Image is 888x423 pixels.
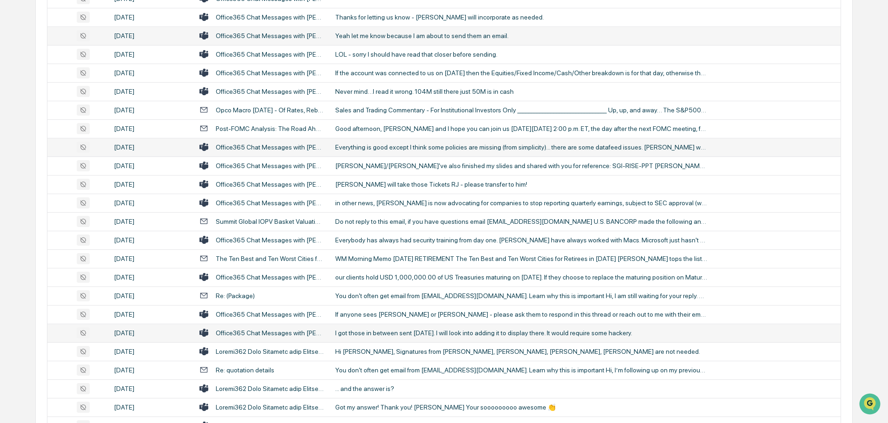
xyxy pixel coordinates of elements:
div: We're available if you need us! [32,80,118,88]
div: [PERSON_NAME]/[PERSON_NAME]'ve also finished my slides and shared with you for reference: SGI-RIS... [335,162,707,169]
div: Everybody has always had security training from day one. [PERSON_NAME] have always worked with Ma... [335,236,707,244]
div: Office365 Chat Messages with [PERSON_NAME], [PERSON_NAME], [PERSON_NAME], [PERSON_NAME], [PERSON_... [216,181,324,188]
span: Attestations [77,117,115,126]
div: [DATE] [114,51,188,58]
div: LOL - sorry I should have read that closer before sending. [335,51,707,58]
a: 🔎Data Lookup [6,131,62,148]
div: Do not reply to this email, if you have questions email [EMAIL_ADDRESS][DOMAIN_NAME] U.S. BANCORP... [335,218,707,225]
div: [DATE] [114,143,188,151]
div: 🖐️ [9,118,17,125]
div: [DATE] [114,69,188,77]
div: [DATE] [114,236,188,244]
div: Thanks for letting us know - [PERSON_NAME] will incorporate as needed. [335,13,707,21]
div: ... and the answer is? [335,385,707,392]
iframe: Open customer support [858,392,883,417]
div: If the account was connected to us on [DATE] then the Equities/Fixed Income/Cash/Other breakdown ... [335,69,707,77]
div: [DATE] [114,255,188,262]
div: [DATE] [114,366,188,374]
div: Sales and Trading Commentary - For Institutional Investors Only ________________________________ ... [335,106,707,114]
div: [DATE] [114,106,188,114]
a: Powered byPylon [66,157,113,164]
img: 1746055101610-c473b297-6a78-478c-a979-82029cc54cd1 [9,71,26,88]
div: Never mind…I read it wrong. 104M still there just 50M is in cash [335,88,707,95]
div: Hi [PERSON_NAME], Signatures from [PERSON_NAME], [PERSON_NAME], [PERSON_NAME], [PERSON_NAME] are ... [335,348,707,355]
div: [DATE] [114,273,188,281]
div: [DATE] [114,292,188,299]
div: Re: quotation details [216,366,274,374]
div: Office365 Chat Messages with [PERSON_NAME], [PERSON_NAME], [PERSON_NAME], [PERSON_NAME], [PERSON_... [216,273,324,281]
div: [DATE] [114,199,188,207]
div: Office365 Chat Messages with [PERSON_NAME], [PERSON_NAME] on [DATE] [216,69,324,77]
div: Loremi362 Dolo Sitametc adip Elitse Doeiu, Temp Incid, Utl Etdolor, Mag Aliqua, Enimad Minimv, Qu... [216,348,324,355]
div: [DATE] [114,385,188,392]
div: [DATE] [114,162,188,169]
div: Summit Global IOPV Basket Valuations [216,218,324,225]
a: 🗄️Attestations [64,113,119,130]
div: [DATE] [114,218,188,225]
p: How can we help? [9,20,169,34]
div: You don't often get email from [EMAIL_ADDRESS][DOMAIN_NAME]. Learn why this is important Hi, I’m ... [335,366,707,374]
div: [PERSON_NAME] will take those Tickets RJ - please transfer to him! [335,181,707,188]
div: Loremi362 Dolo Sitametc adip Elitse Doeiu, Temp Incid, Utl Etdolor, Mag Aliqua, Enimad Minimv, Qu... [216,385,324,392]
div: Got my answer! Thank you! [PERSON_NAME] Your sooooooooo awesome 👏 [335,403,707,411]
div: Office365 Chat Messages with [PERSON_NAME], [PERSON_NAME], [PERSON_NAME], [PERSON_NAME], [PERSON_... [216,311,324,318]
div: [DATE] [114,13,188,21]
button: Start new chat [158,74,169,85]
div: [DATE] [114,32,188,39]
div: Office365 Chat Messages with [PERSON_NAME], [PERSON_NAME], [PERSON_NAME] on [DATE] [216,143,324,151]
div: Office365 Chat Messages with [PERSON_NAME], [PERSON_NAME] CFP®, ChFC®, CLU®, [PERSON_NAME] on [DATE] [216,88,324,95]
div: Post-FOMC Analysis: The Road Ahead for Fixed Income [216,125,324,132]
div: You don't often get email from [EMAIL_ADDRESS][DOMAIN_NAME]. Learn why this is important Hi, I am... [335,292,707,299]
div: in other news, [PERSON_NAME] is now advocating for companies to stop reporting quarterly earnings... [335,199,707,207]
div: WM Morning Memo [DATE] RETIREMENT The Ten Best and Ten Worst Cities for Retirees in [DATE] [PERSO... [335,255,707,262]
span: Pylon [93,157,113,164]
div: 🗄️ [67,118,75,125]
div: Good afternoon, [PERSON_NAME] and I hope you can join us [DATE][DATE] 2:00 p.m. ET, the day after... [335,125,707,132]
div: Loremi362 Dolo Sitametc adip Elitse Doeiu, Temp Incid, Utl Etdolor, Mag Aliqua, Enimad Minimv, Qu... [216,403,324,411]
div: Yeah let me know because I am about to send them an email. [335,32,707,39]
div: Office365 Chat Messages with [PERSON_NAME], [PERSON_NAME], [PERSON_NAME], [PERSON_NAME] on [DATE] [216,329,324,337]
div: [DATE] [114,125,188,132]
div: I got those in between sent [DATE]. I will look into adding it to display there. It would require... [335,329,707,337]
span: Data Lookup [19,135,59,144]
div: Office365 Chat Messages with [PERSON_NAME], [PERSON_NAME], [PERSON_NAME], [PERSON_NAME], [PERSON_... [216,13,324,21]
div: [DATE] [114,181,188,188]
div: [DATE] [114,88,188,95]
div: Office365 Chat Messages with [PERSON_NAME], [PERSON_NAME], [PERSON_NAME], [PERSON_NAME], [PERSON_... [216,51,324,58]
div: Re: (Package) [216,292,255,299]
div: Office365 Chat Messages with [PERSON_NAME], [PERSON_NAME], [PERSON_NAME] on [DATE] [216,162,324,169]
div: [DATE] [114,329,188,337]
div: Office365 Chat Messages with [PERSON_NAME], [PERSON_NAME], [PERSON_NAME], [PERSON_NAME], [PERSON_... [216,199,324,207]
div: Everything is good except I think some policies are missing (from simplicity)... there are some d... [335,143,707,151]
div: our clients hold USD 1,000,000.00 of US Treasuries maturing on [DATE]. If they choose to replace ... [335,273,707,281]
div: Office365 Chat Messages with [PERSON_NAME], [PERSON_NAME] CFP®, ChFC®, CLU®, [PERSON_NAME] on [DATE] [216,32,324,39]
span: Preclearance [19,117,60,126]
div: Start new chat [32,71,152,80]
div: [DATE] [114,348,188,355]
div: If anyone sees [PERSON_NAME] or [PERSON_NAME] - please ask them to respond in this thread or reac... [335,311,707,318]
div: Opco Macro [DATE] - Of Rates, Rebals & Momentum - Week of [DATE] [216,106,324,114]
div: 🔎 [9,136,17,143]
div: Office365 Chat Messages with [PERSON_NAME], [PERSON_NAME], [PERSON_NAME], [PERSON_NAME], [PERSON_... [216,236,324,244]
a: 🖐️Preclearance [6,113,64,130]
div: The Ten Best and Ten Worst Cities for Retirees in [DATE] [216,255,324,262]
div: [DATE] [114,311,188,318]
div: [DATE] [114,403,188,411]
